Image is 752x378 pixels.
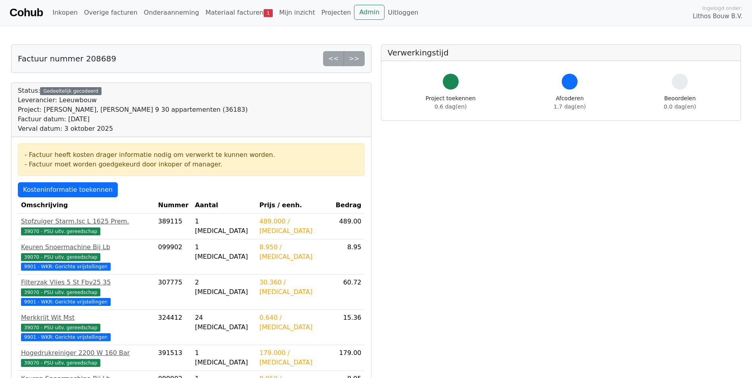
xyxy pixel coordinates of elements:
a: Onderaanneming [141,5,202,21]
td: 60.72 [332,275,364,310]
td: 391513 [155,345,192,371]
a: Overige facturen [81,5,141,21]
th: Bedrag [332,197,364,214]
div: 1 [MEDICAL_DATA] [195,348,253,367]
span: 39070 - PSU uitv. gereedschap [21,359,100,367]
a: Uitloggen [385,5,421,21]
div: Project: [PERSON_NAME], [PERSON_NAME] 9 30 appartementen (36183) [18,105,248,115]
a: Admin [354,5,385,20]
td: 389115 [155,214,192,239]
div: Hogedrukreiniger 2200 W 160 Bar [21,348,152,358]
a: Mijn inzicht [276,5,318,21]
div: Factuur datum: [DATE] [18,115,248,124]
div: - Factuur heeft kosten drager informatie nodig om verwerkt te kunnen worden. [25,150,358,160]
a: Projecten [318,5,354,21]
span: 1.7 dag(en) [554,103,586,110]
h5: Factuur nummer 208689 [18,54,116,63]
a: Stofzuiger Starm.Isc L 1625 Prem.39070 - PSU uitv. gereedschap [21,217,152,236]
a: Cohub [10,3,43,22]
a: Merkkrijt Wit Mst39070 - PSU uitv. gereedschap 9901 - WKR: Gerichte vrijstellingen [21,313,152,342]
td: 489.00 [332,214,364,239]
span: Lithos Bouw B.V. [693,12,742,21]
div: Leverancier: Leeuwbouw [18,95,248,105]
div: Beoordelen [664,94,696,111]
td: 179.00 [332,345,364,371]
td: 324412 [155,310,192,345]
div: Afcoderen [554,94,586,111]
div: 1 [MEDICAL_DATA] [195,217,253,236]
div: 24 [MEDICAL_DATA] [195,313,253,332]
div: 8.950 / [MEDICAL_DATA] [259,242,329,262]
div: 30.360 / [MEDICAL_DATA] [259,278,329,297]
td: 099902 [155,239,192,275]
span: 39070 - PSU uitv. gereedschap [21,227,100,235]
span: 9901 - WKR: Gerichte vrijstellingen [21,263,111,271]
div: Merkkrijt Wit Mst [21,313,152,323]
a: Kosteninformatie toekennen [18,182,118,197]
div: Status: [18,86,248,134]
span: Ingelogd onder: [702,4,742,12]
div: - Factuur moet worden goedgekeurd door inkoper of manager. [25,160,358,169]
span: 9901 - WKR: Gerichte vrijstellingen [21,298,111,306]
td: 8.95 [332,239,364,275]
th: Nummer [155,197,192,214]
a: Filterzak Vlies 5 St Fbv25 3539070 - PSU uitv. gereedschap 9901 - WKR: Gerichte vrijstellingen [21,278,152,306]
th: Aantal [192,197,256,214]
div: 0.640 / [MEDICAL_DATA] [259,313,329,332]
a: Hogedrukreiniger 2200 W 160 Bar39070 - PSU uitv. gereedschap [21,348,152,367]
td: 15.36 [332,310,364,345]
div: 1 [MEDICAL_DATA] [195,242,253,262]
div: Keuren Snoermachine Bij Lb [21,242,152,252]
a: Inkopen [49,5,80,21]
th: Omschrijving [18,197,155,214]
span: 0.6 dag(en) [434,103,467,110]
div: 489.000 / [MEDICAL_DATA] [259,217,329,236]
div: 179.000 / [MEDICAL_DATA] [259,348,329,367]
td: 307775 [155,275,192,310]
span: 39070 - PSU uitv. gereedschap [21,288,100,296]
div: Gedeeltelijk gecodeerd [40,87,101,95]
div: Verval datum: 3 oktober 2025 [18,124,248,134]
span: 39070 - PSU uitv. gereedschap [21,253,100,261]
span: 0.0 dag(en) [664,103,696,110]
h5: Verwerkingstijd [388,48,735,57]
a: Materiaal facturen1 [202,5,276,21]
div: 2 [MEDICAL_DATA] [195,278,253,297]
div: Project toekennen [426,94,476,111]
div: Stofzuiger Starm.Isc L 1625 Prem. [21,217,152,226]
span: 9901 - WKR: Gerichte vrijstellingen [21,333,111,341]
span: 39070 - PSU uitv. gereedschap [21,324,100,332]
span: 1 [264,9,273,17]
div: Filterzak Vlies 5 St Fbv25 35 [21,278,152,287]
th: Prijs / eenh. [256,197,332,214]
a: Keuren Snoermachine Bij Lb39070 - PSU uitv. gereedschap 9901 - WKR: Gerichte vrijstellingen [21,242,152,271]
